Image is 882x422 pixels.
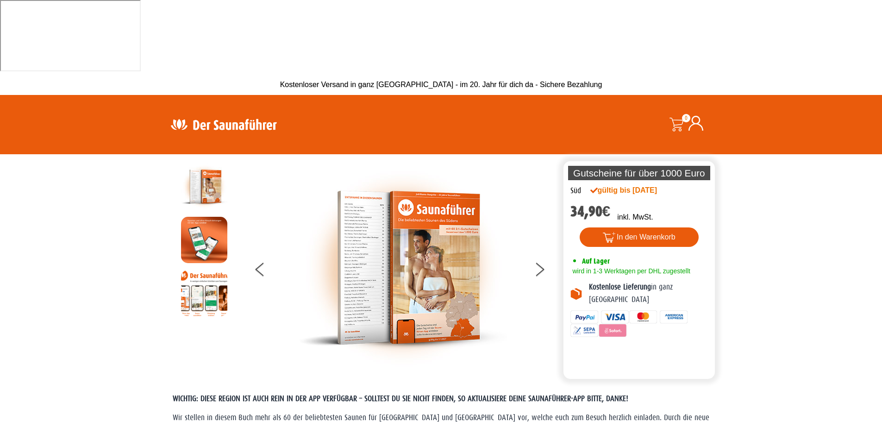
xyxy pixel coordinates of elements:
[582,257,610,265] span: Auf Lager
[181,164,227,210] img: der-saunafuehrer-2025-sued
[570,203,611,220] bdi: 34,90
[280,81,602,88] span: Kostenloser Versand in ganz [GEOGRAPHIC_DATA] - im 20. Jahr für dich da - Sichere Bezahlung
[568,166,711,180] p: Gutscheine für über 1000 Euro
[602,203,611,220] span: €
[682,114,690,122] span: 0
[589,281,708,306] p: in ganz [GEOGRAPHIC_DATA]
[181,217,227,263] img: MOCKUP-iPhone_regional
[580,227,699,247] button: In den Warenkorb
[173,394,628,403] span: WICHTIG: DIESE REGION IST AUCH REIN IN DER APP VERFÜGBAR – SOLLTEST DU SIE NICHT FINDEN, SO AKTUA...
[181,270,227,316] img: Anleitung7tn
[589,283,651,291] b: Kostenlose Lieferung
[299,164,507,372] img: der-saunafuehrer-2025-sued
[570,267,690,275] span: wird in 1-3 Werktagen per DHL zugestellt
[570,185,581,197] div: Süd
[590,185,677,196] div: gültig bis [DATE]
[617,212,653,223] p: inkl. MwSt.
